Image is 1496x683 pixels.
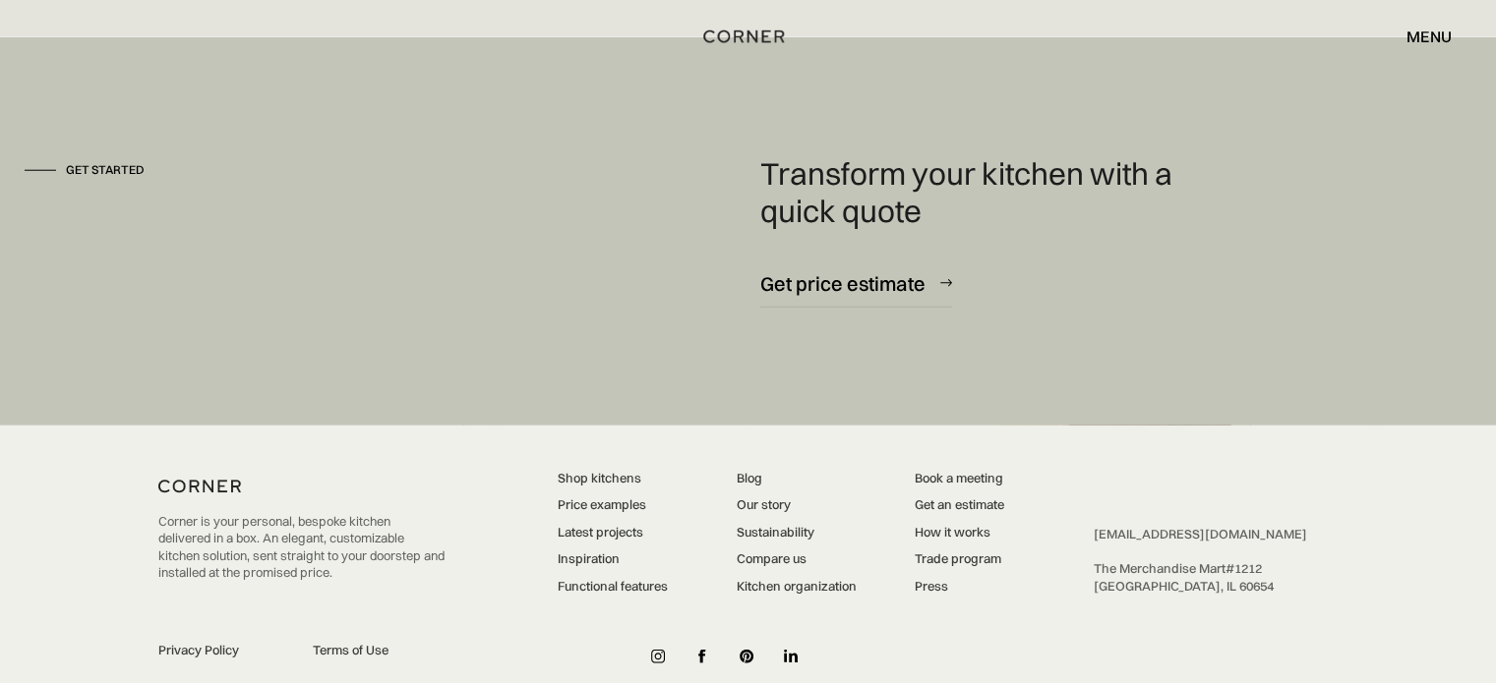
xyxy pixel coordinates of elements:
a: Book a meeting [915,470,1004,487]
a: [EMAIL_ADDRESS][DOMAIN_NAME] [1094,526,1307,541]
a: Shop kitchens [558,470,668,487]
a: How it works [915,524,1004,541]
a: Trade program [915,550,1004,568]
div: Get started [66,162,145,179]
div: ‍ The Merchandise Mart #1212 ‍ [GEOGRAPHIC_DATA], IL 60654 [1094,526,1307,595]
p: Corner is your personal, bespoke kitchen delivered in a box. An elegant, customizable kitchen sol... [158,513,445,582]
div: menu [1387,20,1452,53]
a: Press [915,578,1004,596]
a: Inspiration [558,550,668,568]
a: Functional features [558,578,668,596]
a: Get an estimate [915,496,1004,514]
a: Blog [736,470,856,487]
a: Get price estimate [760,259,952,308]
div: menu [1406,28,1452,44]
a: Kitchen organization [736,578,856,596]
a: Sustainability [736,524,856,541]
p: Transform your kitchen with a quick quote [760,155,1243,230]
a: Latest projects [558,524,668,541]
a: Price examples [558,496,668,514]
a: Our story [736,496,856,514]
a: Compare us [736,550,856,568]
div: Get price estimate [760,270,926,297]
a: home [696,24,799,49]
a: Terms of Use [313,642,445,659]
a: Privacy Policy [158,642,290,659]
